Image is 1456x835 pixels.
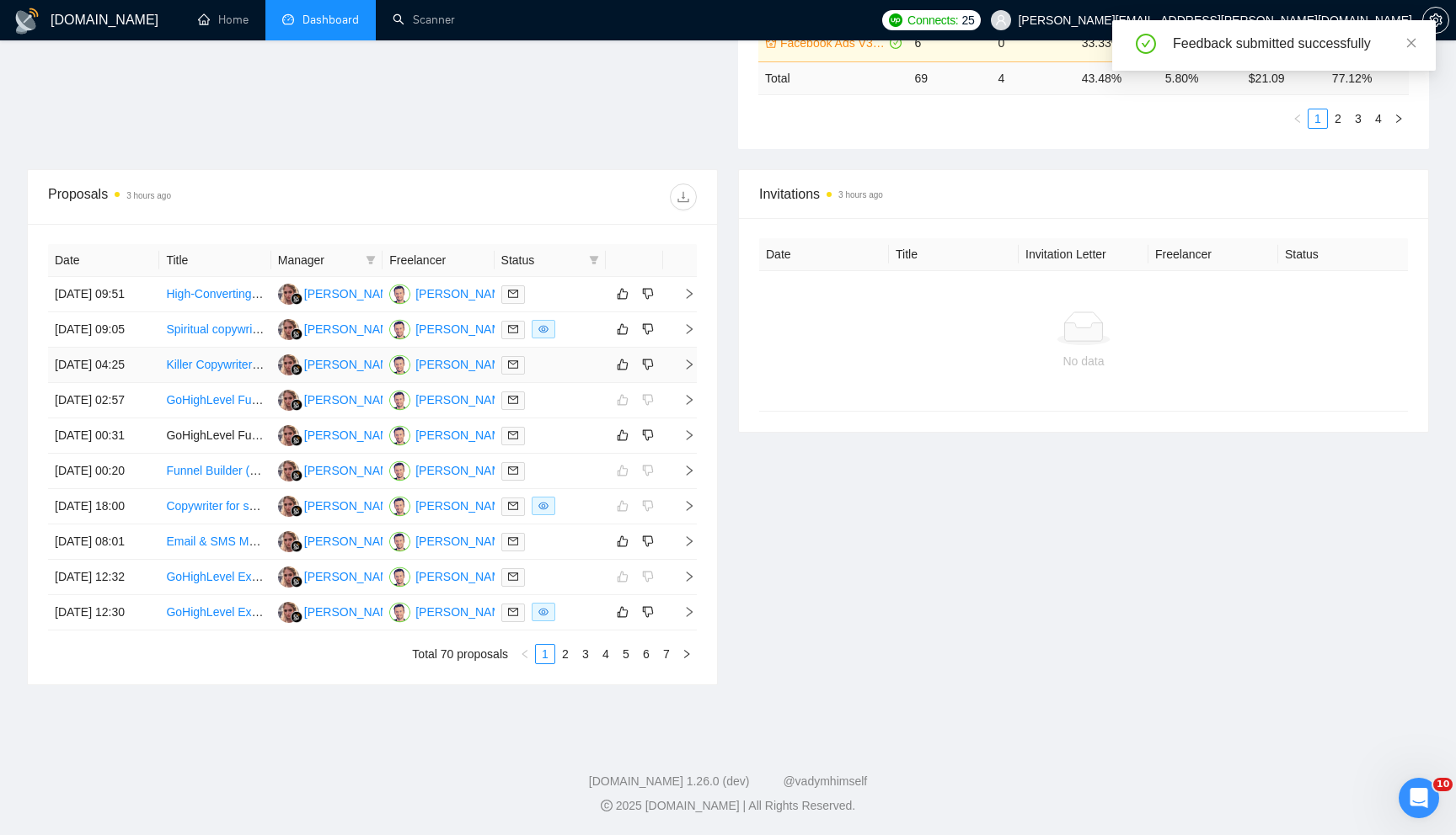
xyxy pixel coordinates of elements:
[555,644,575,664] li: 2
[617,535,629,548] span: like
[278,496,299,517] img: KG
[278,390,299,411] img: KG
[304,497,401,515] div: [PERSON_NAME]
[415,426,512,444] div: [PERSON_NAME]
[1287,109,1308,129] button: left
[508,607,518,617] span: mail
[890,37,902,49] span: check-circle
[1136,34,1156,54] span: check-circle
[1287,109,1308,129] li: Previous Page
[415,567,512,586] div: [PERSON_NAME]
[1399,778,1439,818] iframe: Intercom live chat
[783,774,867,788] a: @vadymhimself
[389,498,512,512] a: DB[PERSON_NAME]
[657,645,676,663] a: 7
[291,364,302,375] img: gigradar-bm.png
[1369,109,1388,128] a: 4
[389,357,512,370] a: DB[PERSON_NAME]
[538,501,549,511] span: eye
[166,605,592,619] a: GoHighLevel Expert Needed for Complete CRM & Funnel Build - Remodeling Co.
[642,358,654,371] span: dislike
[389,390,410,411] img: DB
[389,602,410,623] img: DB
[617,322,629,336] span: like
[508,572,518,582] span: mail
[889,13,902,27] img: upwork-logo.png
[576,645,595,663] a: 3
[159,312,270,348] td: Spiritual copywriter landing page specialist
[1308,109,1328,129] li: 1
[389,392,512,406] a: DB[PERSON_NAME]
[908,24,992,61] td: 6
[1394,114,1404,124] span: right
[278,498,401,512] a: KG[PERSON_NAME]
[642,428,654,442] span: dislike
[586,247,602,273] span: filter
[670,500,695,512] span: right
[13,797,1443,815] div: 2025 [DOMAIN_NAME] | All Rights Reserved.
[48,595,159,630] td: [DATE] 12:30
[520,649,530,659] span: left
[682,649,692,659] span: right
[670,429,695,441] span: right
[889,238,1019,271] th: Title
[617,645,635,663] a: 5
[415,532,512,550] div: [PERSON_NAME]
[758,61,908,94] td: Total
[166,499,426,513] a: Copywriter for sales page -(Email and DM format)
[166,535,560,548] a: Email & SMS Marketing Specialist (GoHighLevel) for U.S. Plaintiff Law Firm
[278,357,401,370] a: KG[PERSON_NAME]
[617,287,629,300] span: like
[415,355,512,374] div: [PERSON_NAME]
[198,13,249,27] a: homeHome
[508,501,518,511] span: mail
[838,190,883,199] time: 3 hours ago
[597,645,615,663] a: 4
[291,293,302,305] img: gigradar-bm.png
[601,800,613,811] span: copyright
[556,645,575,663] a: 2
[48,489,159,524] td: [DATE] 18:00
[282,13,294,25] span: dashboard
[393,13,455,27] a: searchScanner
[670,465,695,476] span: right
[1278,238,1408,271] th: Status
[278,251,359,269] span: Manager
[291,505,302,517] img: gigradar-bm.png
[1309,109,1327,128] a: 1
[48,348,159,383] td: [DATE] 04:25
[278,322,401,335] a: KG[PERSON_NAME]
[642,535,654,548] span: dislike
[616,644,636,664] li: 5
[636,644,656,664] li: 6
[780,34,886,52] a: Facebook Ads V3 (broad)
[389,425,410,446] img: DB
[48,383,159,418] td: [DATE] 02:57
[638,319,658,339] button: dislike
[48,244,159,277] th: Date
[642,287,654,300] span: dislike
[613,284,633,304] button: like
[412,644,508,664] li: Total 70 proposals
[48,524,159,560] td: [DATE] 08:01
[992,61,1075,94] td: 4
[589,774,750,788] a: [DOMAIN_NAME] 1.26.0 (dev)
[159,524,270,560] td: Email & SMS Marketing Specialist (GoHighLevel) for U.S. Plaintiff Law Firm
[613,602,633,622] button: like
[642,322,654,336] span: dislike
[1075,61,1159,94] td: 43.48 %
[617,358,629,371] span: like
[670,359,695,370] span: right
[304,603,401,621] div: [PERSON_NAME]
[159,489,270,524] td: Copywriter for sales page -(Email and DM format)
[907,11,958,29] span: Connects:
[278,392,401,406] a: KG[PERSON_NAME]
[389,534,512,547] a: DB[PERSON_NAME]
[670,394,695,406] span: right
[642,605,654,619] span: dislike
[48,312,159,348] td: [DATE] 09:05
[1329,109,1347,128] a: 2
[166,393,358,407] a: GoHighLevel Funnel Builder Needed
[291,576,302,588] img: gigradar-bm.png
[389,286,512,300] a: DB[PERSON_NAME]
